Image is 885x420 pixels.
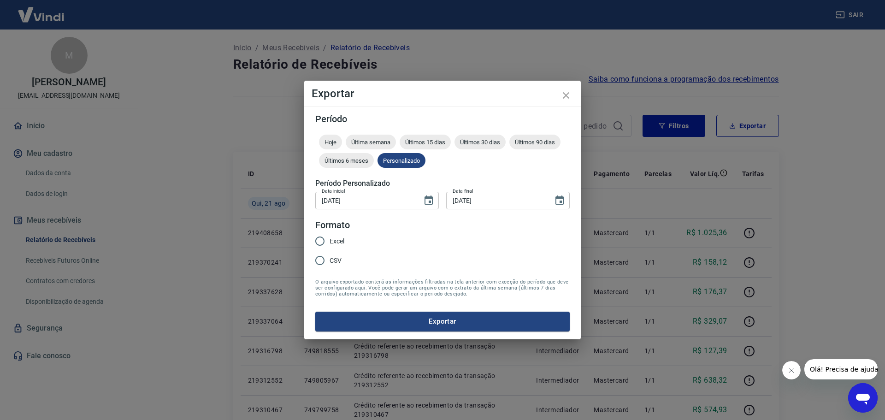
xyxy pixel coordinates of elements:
span: Últimos 90 dias [509,139,560,146]
input: DD/MM/YYYY [446,192,547,209]
span: Hoje [319,139,342,146]
span: Últimos 15 dias [400,139,451,146]
span: Excel [330,237,344,246]
h5: Período [315,114,570,124]
span: Últimos 6 meses [319,157,374,164]
h4: Exportar [312,88,573,99]
button: Choose date, selected date is 21 de ago de 2025 [419,191,438,210]
button: close [555,84,577,106]
input: DD/MM/YYYY [315,192,416,209]
legend: Formato [315,219,350,232]
span: O arquivo exportado conterá as informações filtradas na tela anterior com exceção do período que ... [315,279,570,297]
div: Últimos 30 dias [454,135,506,149]
div: Últimos 15 dias [400,135,451,149]
iframe: Mensagem da empresa [804,359,878,379]
iframe: Fechar mensagem [782,361,801,379]
span: Últimos 30 dias [454,139,506,146]
span: Última semana [346,139,396,146]
iframe: Botão para abrir a janela de mensagens [848,383,878,413]
h5: Período Personalizado [315,179,570,188]
button: Choose date, selected date is 21 de ago de 2025 [550,191,569,210]
div: Últimos 90 dias [509,135,560,149]
label: Data inicial [322,188,345,195]
div: Hoje [319,135,342,149]
span: Personalizado [378,157,425,164]
div: Personalizado [378,153,425,168]
span: CSV [330,256,342,266]
label: Data final [453,188,473,195]
span: Olá! Precisa de ajuda? [6,6,77,14]
button: Exportar [315,312,570,331]
div: Última semana [346,135,396,149]
div: Últimos 6 meses [319,153,374,168]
